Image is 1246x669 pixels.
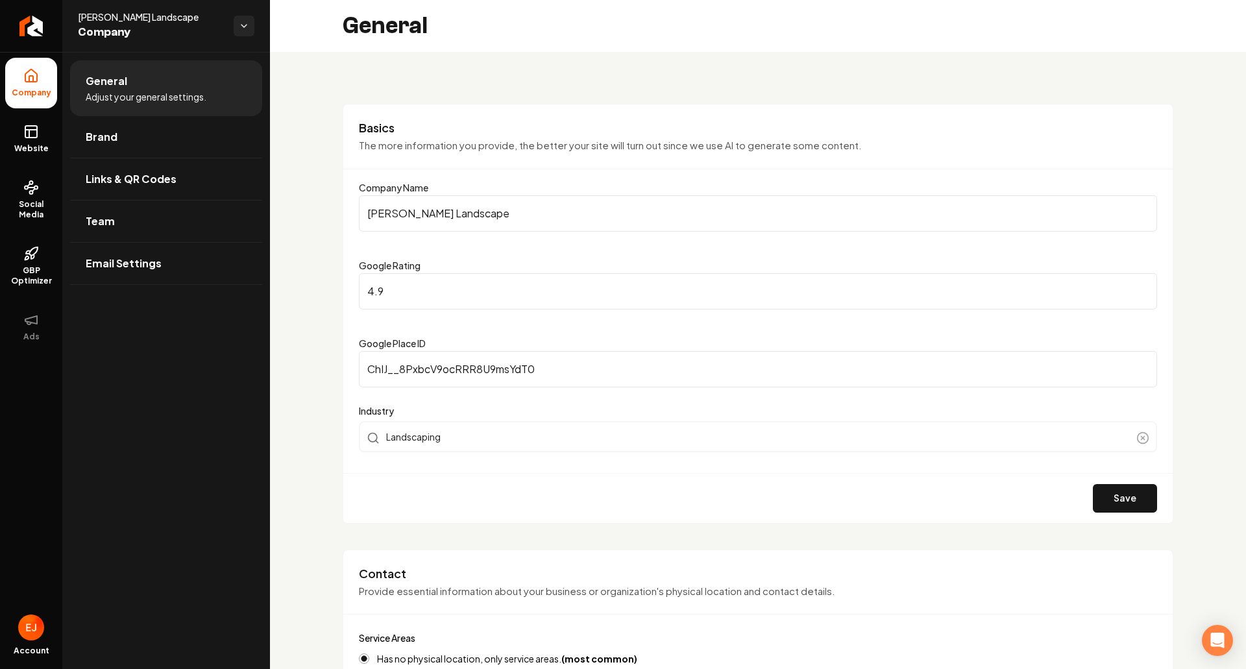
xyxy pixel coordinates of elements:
img: Eduard Joers [18,614,44,640]
a: Team [70,201,262,242]
label: Company Name [359,182,428,193]
span: Team [86,213,115,229]
a: Email Settings [70,243,262,284]
span: Brand [86,129,117,145]
strong: (most common) [561,653,637,664]
div: Open Intercom Messenger [1202,625,1233,656]
h3: Contact [359,566,1157,581]
span: Company [78,23,223,42]
span: Ads [18,332,45,342]
span: Email Settings [86,256,162,271]
input: Company Name [359,195,1157,232]
a: Website [5,114,57,164]
button: Ads [5,302,57,352]
a: Brand [70,116,262,158]
img: Rebolt Logo [19,16,43,36]
span: Social Media [5,199,57,220]
button: Open user button [18,614,44,640]
input: Google Rating [359,273,1157,310]
label: Google Rating [359,260,421,271]
input: Google Place ID [359,351,1157,387]
span: General [86,73,127,89]
span: Account [14,646,49,656]
a: Social Media [5,169,57,230]
span: GBP Optimizer [5,265,57,286]
a: GBP Optimizer [5,236,57,297]
label: Service Areas [359,632,415,644]
label: Google Place ID [359,337,426,349]
span: Adjust your general settings. [86,90,206,103]
p: Provide essential information about your business or organization's physical location and contact... [359,584,1157,599]
span: Website [9,143,54,154]
label: Has no physical location, only service areas. [377,654,637,663]
button: Save [1093,484,1157,513]
p: The more information you provide, the better your site will turn out since we use AI to generate ... [359,138,1157,153]
span: Company [6,88,56,98]
span: [PERSON_NAME] Landscape [78,10,223,23]
label: Industry [359,403,1157,419]
a: Links & QR Codes [70,158,262,200]
h2: General [343,13,428,39]
h3: Basics [359,120,1157,136]
span: Links & QR Codes [86,171,177,187]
